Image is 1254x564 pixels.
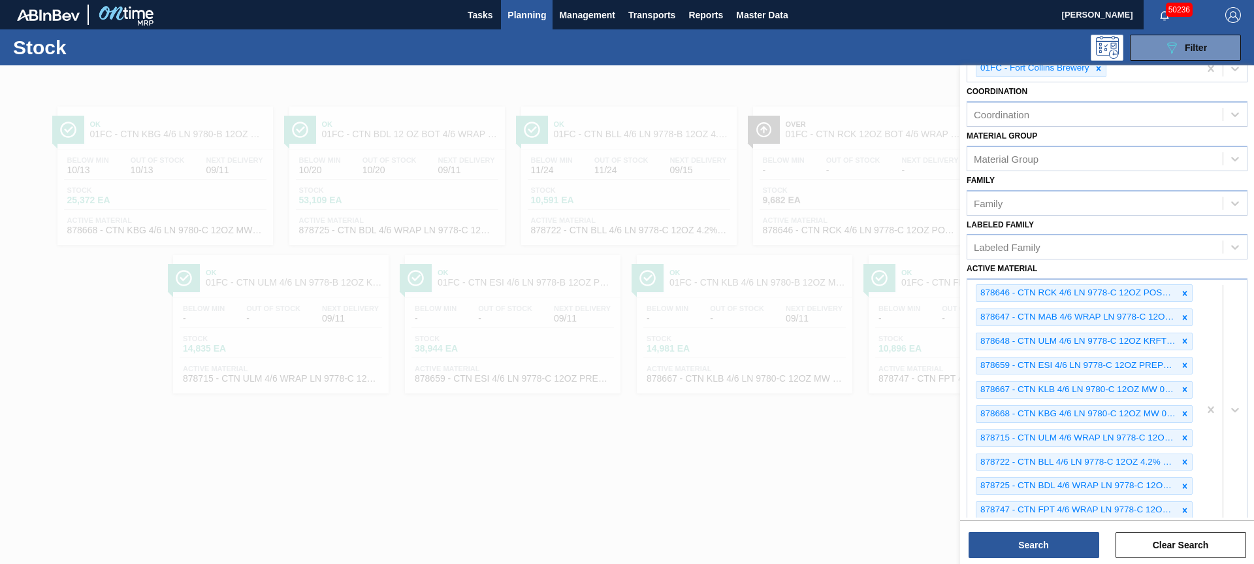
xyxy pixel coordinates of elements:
div: 878648 - CTN ULM 4/6 LN 9778-C 12OZ KRFT 0724 NUN [976,333,1178,350]
span: Tasks [466,7,494,23]
label: Family [967,176,995,185]
span: Planning [507,7,546,23]
div: 878667 - CTN KLB 4/6 LN 9780-C 12OZ MW 0824 NUNA [976,382,1178,398]
button: Notifications [1144,6,1185,24]
div: Family [974,197,1003,208]
span: Filter [1185,42,1207,53]
img: TNhmsLtSVTkK8tSr43FrP2fwEKptu5GPRR3wAAAABJRU5ErkJggg== [17,9,80,21]
div: Programming: no user selected [1091,35,1123,61]
span: Transports [628,7,675,23]
div: 878747 - CTN FPT 4/6 WRAP LN 9778-C 12OZ MW 0125 [976,502,1178,518]
label: Material Group [967,131,1037,141]
div: 878715 - CTN ULM 4/6 WRAP LN 9778-C 12OZ KRFT 092 [976,430,1178,446]
label: Coordination [967,87,1027,96]
div: 01FC - Fort Collins Brewery [976,60,1091,76]
div: 878647 - CTN MAB 4/6 WRAP LN 9778-C 12OZ KRFT 072 [976,309,1178,325]
img: Logout [1225,7,1241,23]
div: Labeled Family [974,242,1040,253]
span: Master Data [736,7,788,23]
button: Filter [1130,35,1241,61]
div: Coordination [974,109,1029,120]
div: 878725 - CTN BDL 4/6 WRAP LN 9778-C 12OZ KRFT 102 [976,478,1178,494]
label: Labeled Family [967,220,1034,229]
div: Material Group [974,153,1038,164]
div: 878668 - CTN KBG 4/6 LN 9780-C 12OZ MW 0824 NUNA [976,406,1178,422]
span: 50236 [1166,3,1193,17]
div: 878646 - CTN RCK 4/6 LN 9778-C 12OZ POSTPR 0724 N [976,285,1178,301]
div: 878659 - CTN ESI 4/6 LN 9778-C 12OZ PREPR 0724 NU [976,357,1178,374]
span: Management [559,7,615,23]
h1: Stock [13,40,208,55]
span: Reports [688,7,723,23]
div: 878722 - CTN BLL 4/6 LN 9778-C 12OZ 4.2% KRFT 102 [976,454,1178,471]
label: Active Material [967,264,1037,273]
